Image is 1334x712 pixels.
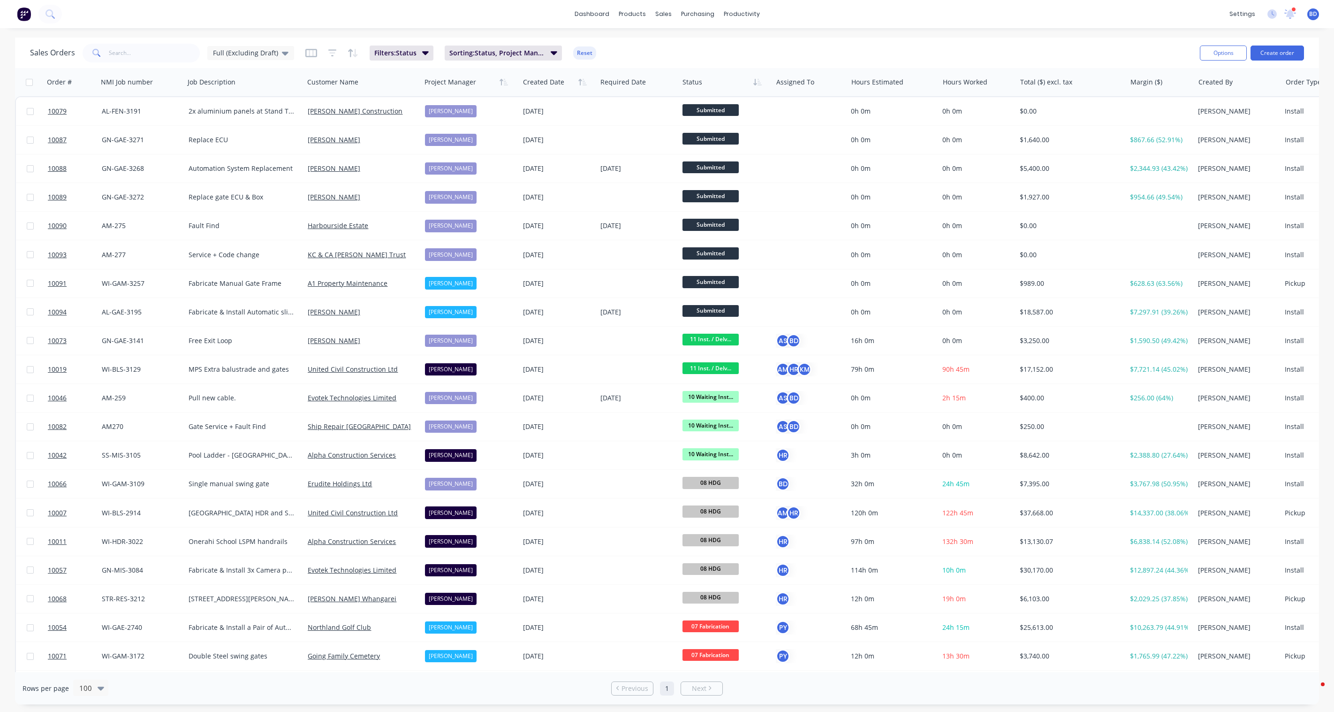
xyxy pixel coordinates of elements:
[942,164,962,173] span: 0h 0m
[523,393,593,403] div: [DATE]
[1130,393,1188,403] div: $256.00 (64%)
[48,298,102,326] a: 10094
[308,336,360,345] a: [PERSON_NAME]
[102,221,177,230] div: AM-275
[308,221,368,230] a: Harbourside Estate
[942,537,973,546] span: 132h 30m
[942,279,962,288] span: 0h 0m
[523,250,593,260] div: [DATE]
[189,221,295,230] div: Fault Find
[102,279,177,288] div: WI-GAM-3257
[692,684,706,693] span: Next
[682,420,739,431] span: 10 Waiting Inst...
[942,422,962,431] span: 0h 0m
[48,422,67,431] span: 10082
[1198,250,1273,260] div: [PERSON_NAME]
[102,479,177,489] div: WI-GAM-3109
[1198,77,1233,87] div: Created By
[48,537,67,546] span: 10011
[851,479,931,489] div: 32h 0m
[308,422,411,431] a: Ship Repair [GEOGRAPHIC_DATA]
[776,420,801,434] button: ASBD
[102,393,177,403] div: AM-259
[523,422,593,431] div: [DATE]
[1020,422,1117,431] div: $250.00
[851,307,931,317] div: 0h 0m
[1198,279,1273,288] div: [PERSON_NAME]
[1020,164,1117,173] div: $5,400.00
[682,190,739,202] span: Submitted
[102,107,177,116] div: AL-FEN-3191
[48,585,102,613] a: 10068
[48,135,67,145] span: 10087
[48,154,102,183] a: 10088
[48,327,102,355] a: 10073
[425,162,477,175] div: [PERSON_NAME]
[189,336,295,345] div: Free Exit Loop
[424,77,476,87] div: Project Manager
[308,537,396,546] a: Alpha Construction Services
[776,506,801,520] button: AMHR
[943,77,987,87] div: Hours Worked
[1198,221,1273,230] div: [PERSON_NAME]
[523,537,593,546] div: [DATE]
[1130,307,1188,317] div: $7,297.91 (39.26%)
[1020,479,1117,489] div: $7,395.00
[189,135,295,145] div: Replace ECU
[851,107,931,116] div: 0h 0m
[374,48,417,58] span: Filters: Status
[776,620,790,635] div: PY
[425,134,477,146] div: [PERSON_NAME]
[425,105,477,117] div: [PERSON_NAME]
[308,192,360,201] a: [PERSON_NAME]
[425,220,477,232] div: [PERSON_NAME]
[942,451,962,459] span: 0h 0m
[48,279,67,288] span: 10091
[48,97,102,125] a: 10079
[189,107,295,116] div: 2x aluminium panels at Stand Tu Maia
[776,649,790,663] button: PY
[48,269,102,298] a: 10091
[189,365,295,374] div: MPS Extra balustrade and gates
[787,334,801,348] div: BD
[1198,451,1273,460] div: [PERSON_NAME]
[189,422,295,431] div: Gate Service + Fault Find
[1020,250,1117,260] div: $0.00
[1020,77,1072,87] div: Total ($) excl. tax
[1198,336,1273,345] div: [PERSON_NAME]
[48,107,67,116] span: 10079
[776,448,790,462] button: HR
[48,556,102,584] a: 10057
[523,307,593,317] div: [DATE]
[1198,135,1273,145] div: [PERSON_NAME]
[851,192,931,202] div: 0h 0m
[425,535,477,547] div: [PERSON_NAME]
[17,7,31,21] img: Factory
[682,334,739,345] span: 11 Inst. / Delv...
[308,479,372,488] a: Erudite Holdings Ltd
[189,192,295,202] div: Replace gate ECU & Box
[1198,107,1273,116] div: [PERSON_NAME]
[308,393,396,402] a: Evotek Technologies Limited
[523,77,564,87] div: Created Date
[48,613,102,642] a: 10054
[48,183,102,211] a: 10089
[308,135,360,144] a: [PERSON_NAME]
[30,48,75,57] h1: Sales Orders
[776,563,790,577] div: HR
[189,537,295,546] div: Onerahi School LSPM handrails
[1020,221,1117,230] div: $0.00
[942,393,966,402] span: 2h 15m
[48,164,67,173] span: 10088
[776,506,790,520] div: AM
[1020,107,1117,116] div: $0.00
[1198,479,1273,489] div: [PERSON_NAME]
[573,46,596,60] button: Reset
[1130,164,1188,173] div: $2,344.93 (43.42%)
[425,335,477,347] div: [PERSON_NAME]
[1020,135,1117,145] div: $1,640.00
[600,393,675,403] div: [DATE]
[48,241,102,269] a: 10093
[48,528,102,556] a: 10011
